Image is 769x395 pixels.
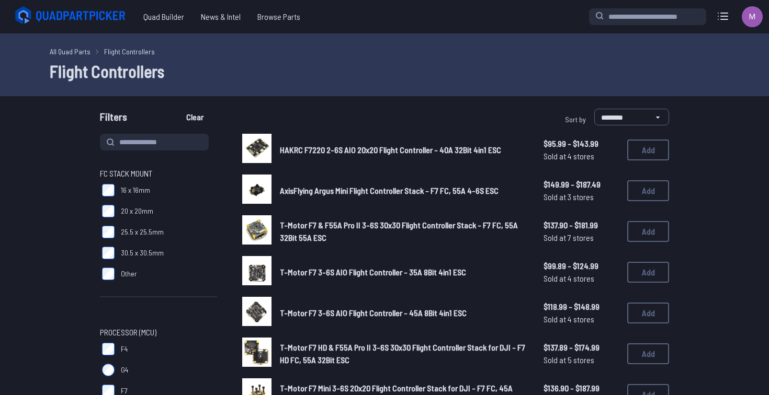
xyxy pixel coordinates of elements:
input: 16 x 16mm [102,184,115,196]
span: Sold at 4 stores [544,150,619,162]
select: Sort by [594,109,669,125]
span: FC Stack Mount [100,167,152,180]
span: Sold at 3 stores [544,191,619,203]
span: Sold at 4 stores [544,272,619,285]
input: 30.5 x 30.5mm [102,247,115,259]
input: F4 [102,343,115,355]
span: $137.89 - $174.99 [544,341,619,354]
img: image [242,256,272,285]
a: HAKRC F7220 2-6S AIO 20x20 Flight Controller - 40A 32Bit 4in1 ESC [280,144,527,156]
a: Quad Builder [135,6,193,27]
a: Browse Parts [249,6,309,27]
span: $149.99 - $187.49 [544,178,619,191]
a: image [242,338,272,370]
span: T-Motor F7 & F55A Pro II 3-6S 30x30 Flight Controller Stack - F7 FC, 55A 32Bit 55A ESC [280,220,518,242]
button: Add [627,262,669,283]
img: image [242,297,272,326]
span: 16 x 16mm [121,185,150,195]
a: T-Motor F7 3-6S AIO Flight Controller - 45A 8Bit 4in1 ESC [280,307,527,319]
input: 20 x 20mm [102,205,115,217]
span: T-Motor F7 3-6S AIO Flight Controller - 45A 8Bit 4in1 ESC [280,308,467,318]
button: Add [627,303,669,323]
a: T-Motor F7 3-6S AIO Flight Controller - 35A 8Bit 4in1 ESC [280,266,527,278]
span: $137.90 - $181.99 [544,219,619,231]
a: All Quad Parts [50,46,91,57]
span: $95.99 - $143.99 [544,137,619,150]
img: image [242,215,272,245]
a: AxisFlying Argus Mini Flight Controller Stack - F7 FC, 55A 4-6S ESC [280,184,527,197]
span: T-Motor F7 3-6S AIO Flight Controller - 35A 8Bit 4in1 ESC [280,267,466,277]
img: image [242,338,272,367]
button: Add [627,221,669,242]
button: Add [627,180,669,201]
input: 25.5 x 25.5mm [102,226,115,238]
span: Sold at 5 stores [544,354,619,366]
span: G4 [121,365,128,375]
span: Sold at 7 stores [544,231,619,244]
span: F4 [121,344,128,354]
a: image [242,175,272,207]
span: Sort by [565,115,586,124]
span: T-Motor F7 HD & F55A Pro II 3-6S 30x30 Flight Controller Stack for DJI - F7 HD FC, 55A 32Bit ESC [280,342,525,365]
button: Clear [177,109,212,125]
a: Flight Controllers [104,46,155,57]
a: image [242,297,272,329]
a: image [242,256,272,288]
span: AxisFlying Argus Mini Flight Controller Stack - F7 FC, 55A 4-6S ESC [280,185,499,195]
span: 25.5 x 25.5mm [121,227,164,237]
h1: Flight Controllers [50,59,719,84]
a: image [242,215,272,248]
a: News & Intel [193,6,249,27]
a: T-Motor F7 HD & F55A Pro II 3-6S 30x30 Flight Controller Stack for DJI - F7 HD FC, 55A 32Bit ESC [280,341,527,366]
img: image [242,175,272,204]
button: Add [627,140,669,160]
span: $99.89 - $124.99 [544,260,619,272]
input: G4 [102,364,115,376]
span: 20 x 20mm [121,206,153,216]
a: T-Motor F7 & F55A Pro II 3-6S 30x30 Flight Controller Stack - F7 FC, 55A 32Bit 55A ESC [280,219,527,244]
span: Filters [100,109,127,130]
a: image [242,134,272,166]
span: $136.90 - $187.99 [544,382,619,394]
span: 30.5 x 30.5mm [121,248,164,258]
span: HAKRC F7220 2-6S AIO 20x20 Flight Controller - 40A 32Bit 4in1 ESC [280,145,501,155]
button: Add [627,343,669,364]
span: $118.99 - $148.99 [544,300,619,313]
span: Other [121,269,137,279]
input: Other [102,268,115,280]
img: User [742,6,763,27]
img: image [242,134,272,163]
span: Processor (MCU) [100,326,156,339]
span: Sold at 4 stores [544,313,619,326]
